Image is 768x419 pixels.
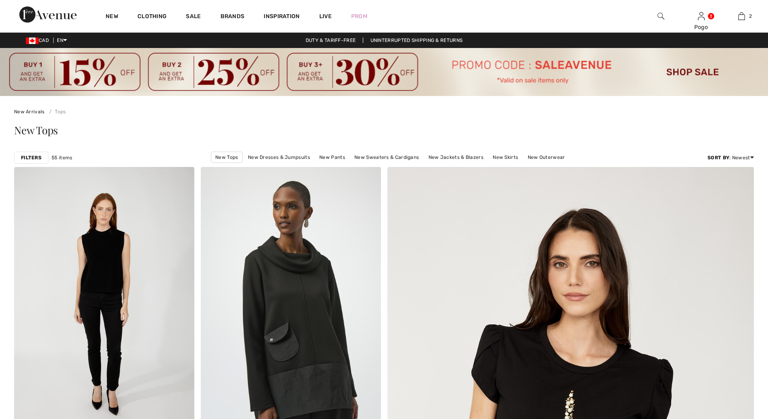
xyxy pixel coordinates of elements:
[524,152,569,163] a: New Outerwear
[57,38,67,43] span: EN
[221,13,245,21] a: Brands
[137,13,167,21] a: Clothing
[19,6,77,23] img: 1ère Avenue
[315,152,349,163] a: New Pants
[425,152,487,163] a: New Jackets & Blazers
[244,152,314,163] a: New Dresses & Jumpsuits
[489,152,522,163] a: New Skirts
[698,11,705,21] img: My Info
[26,38,52,43] span: CAD
[351,12,367,21] a: Prom
[681,23,721,31] div: Pogo
[722,11,761,21] a: 2
[658,11,664,21] img: search the website
[186,13,201,21] a: Sale
[52,154,72,161] span: 55 items
[14,109,45,115] a: New Arrivals
[14,123,58,137] span: New Tops
[46,109,66,115] a: Tops
[738,11,745,21] img: My Bag
[708,155,729,161] strong: Sort By
[698,12,705,20] a: Sign In
[106,13,118,21] a: New
[21,154,42,161] strong: Filters
[319,12,332,21] a: Live
[708,154,754,161] div: : Newest
[350,152,423,163] a: New Sweaters & Cardigans
[211,152,242,163] a: New Tops
[264,13,300,21] span: Inspiration
[749,13,752,20] span: 2
[717,359,760,379] iframe: Opens a widget where you can chat to one of our agents
[26,38,39,44] img: Canadian Dollar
